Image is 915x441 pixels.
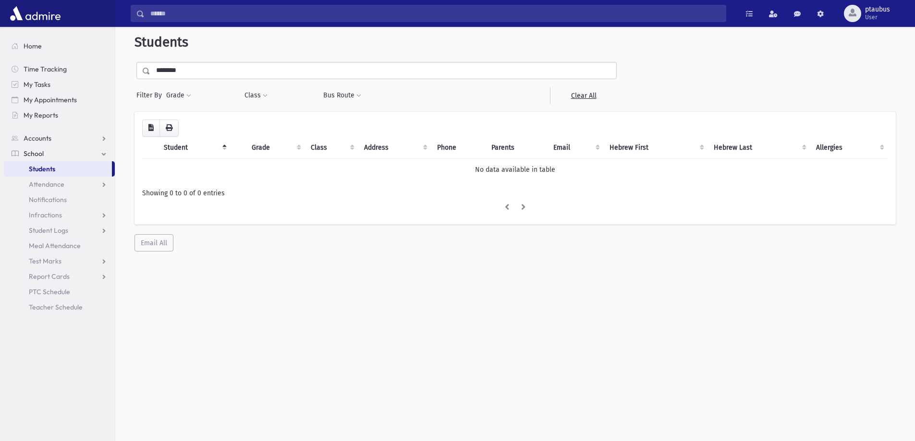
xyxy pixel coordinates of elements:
button: Bus Route [323,87,362,104]
span: Time Tracking [24,65,67,73]
a: Test Marks [4,253,115,269]
span: Infractions [29,211,62,219]
button: Email All [134,234,173,251]
span: My Appointments [24,95,77,104]
span: Notifications [29,195,67,204]
td: No data available in table [142,158,888,180]
button: Class [244,87,268,104]
a: Notifications [4,192,115,207]
span: Accounts [24,134,51,143]
th: Hebrew First: activate to sort column ascending [604,137,708,159]
a: Home [4,38,115,54]
span: ptaubus [865,6,890,13]
button: Grade [166,87,192,104]
a: Teacher Schedule [4,299,115,315]
span: My Tasks [24,80,50,89]
a: Students [4,161,112,177]
th: Grade: activate to sort column ascending [246,137,305,159]
span: PTC Schedule [29,287,70,296]
th: Email: activate to sort column ascending [548,137,604,159]
span: Students [29,165,55,173]
th: Class: activate to sort column ascending [305,137,359,159]
span: Attendance [29,180,64,189]
a: My Tasks [4,77,115,92]
a: Attendance [4,177,115,192]
a: My Appointments [4,92,115,107]
a: School [4,146,115,161]
a: My Reports [4,107,115,123]
span: Student Logs [29,226,68,235]
input: Search [145,5,726,22]
button: Print [159,119,179,137]
span: Filter By [136,90,166,100]
span: Meal Attendance [29,241,81,250]
span: Test Marks [29,257,61,265]
button: CSV [142,119,160,137]
th: Student: activate to sort column descending [158,137,231,159]
th: Parents [486,137,548,159]
a: Student Logs [4,223,115,238]
span: Teacher Schedule [29,303,83,311]
th: Address: activate to sort column ascending [358,137,431,159]
span: Report Cards [29,272,70,281]
span: Students [134,34,188,50]
a: Clear All [550,87,617,104]
span: School [24,149,44,158]
a: PTC Schedule [4,284,115,299]
th: Allergies: activate to sort column ascending [810,137,888,159]
a: Meal Attendance [4,238,115,253]
span: User [865,13,890,21]
a: Time Tracking [4,61,115,77]
div: Showing 0 to 0 of 0 entries [142,188,888,198]
a: Infractions [4,207,115,223]
a: Report Cards [4,269,115,284]
a: Accounts [4,131,115,146]
th: Phone [431,137,486,159]
span: My Reports [24,111,58,119]
span: Home [24,42,42,50]
th: Hebrew Last: activate to sort column ascending [708,137,811,159]
img: AdmirePro [8,4,63,23]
